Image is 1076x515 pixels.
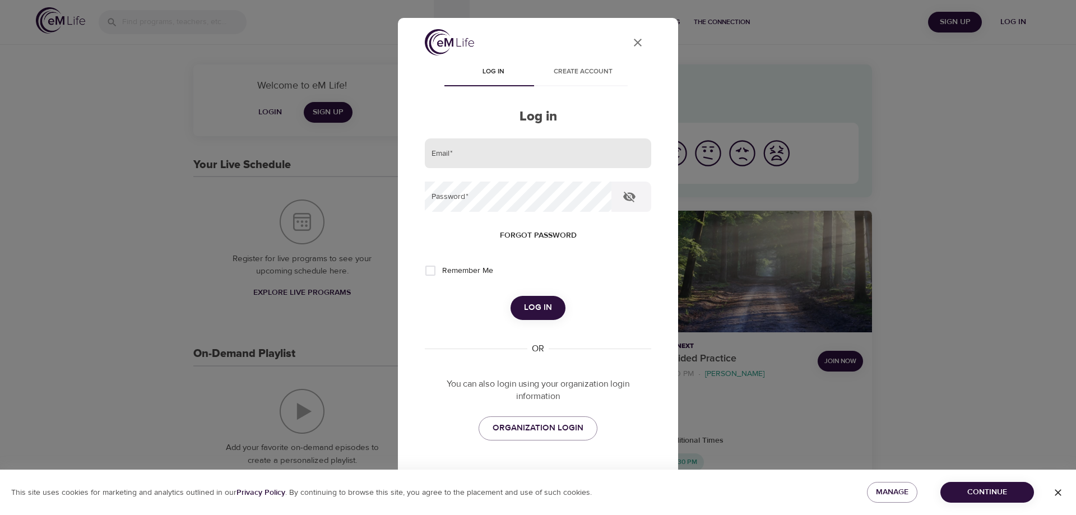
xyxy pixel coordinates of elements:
button: Forgot password [495,225,581,246]
div: OR [527,342,549,355]
a: ORGANIZATION LOGIN [479,416,597,440]
b: Privacy Policy [236,488,285,498]
button: Log in [511,296,565,319]
span: Log in [524,300,552,315]
img: logo [425,29,474,55]
span: ORGANIZATION LOGIN [493,421,583,435]
div: disabled tabs example [425,59,651,86]
p: You can also login using your organization login information [425,378,651,403]
span: Manage [876,485,908,499]
span: Log in [455,66,531,78]
span: Forgot password [500,229,577,243]
span: Create account [545,66,621,78]
span: Remember Me [442,265,493,277]
h2: Log in [425,109,651,125]
span: Continue [949,485,1025,499]
button: close [624,29,651,56]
